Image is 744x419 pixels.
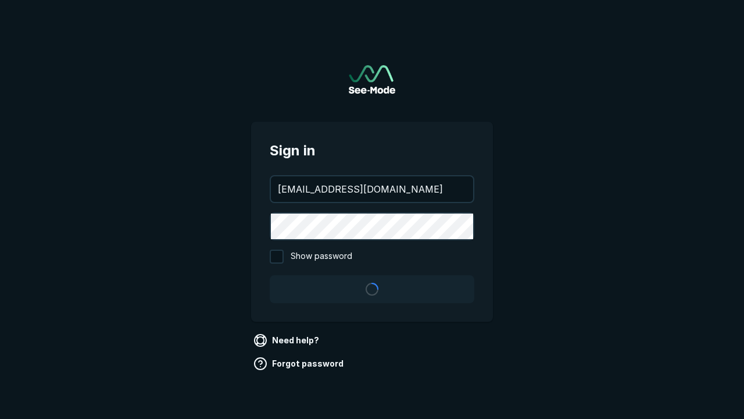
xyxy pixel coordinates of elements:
a: Need help? [251,331,324,350]
span: Sign in [270,140,474,161]
a: Forgot password [251,354,348,373]
a: Go to sign in [349,65,395,94]
img: See-Mode Logo [349,65,395,94]
input: your@email.com [271,176,473,202]
span: Show password [291,250,352,264]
